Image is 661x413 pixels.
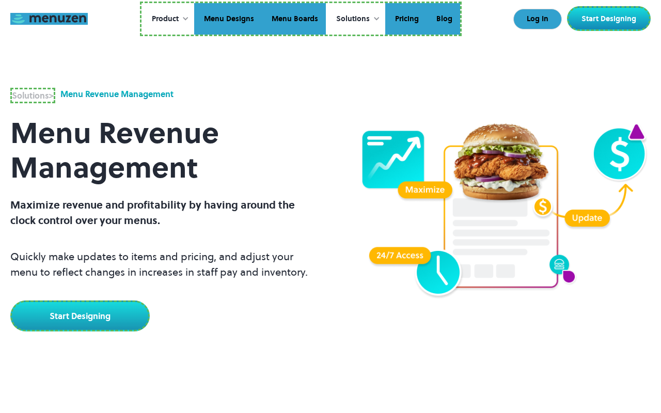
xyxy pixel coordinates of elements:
div: Product [152,13,179,25]
div: Menu Revenue Management [60,88,174,103]
div: Solutions [326,3,385,35]
a: Start Designing [567,6,651,31]
h1: Menu Revenue Management [10,103,310,197]
a: Blog [427,3,460,35]
div: > [12,89,54,102]
a: Pricing [385,3,427,35]
a: Log In [513,9,562,29]
p: Maximize revenue and profitability by having around the clock control over your menus. [10,197,310,228]
a: Start Designing [10,300,150,331]
div: Product [141,3,194,35]
strong: Solutions [12,90,49,101]
a: Menu Boards [262,3,326,35]
div: Solutions [336,13,370,25]
a: Solutions> [10,88,55,103]
a: Menu Designs [194,3,262,35]
p: Quickly make updates to items and pricing, and adjust your menu to reflect changes in increases i... [10,249,310,280]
